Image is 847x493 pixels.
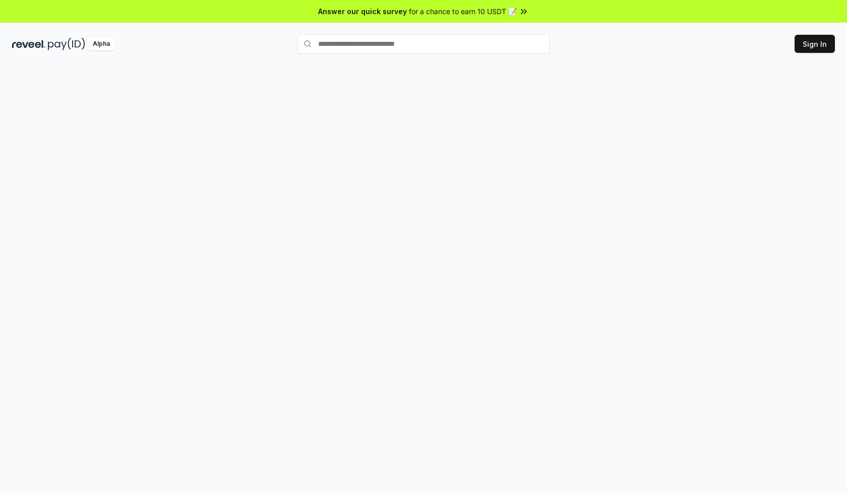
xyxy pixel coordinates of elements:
[409,6,517,17] span: for a chance to earn 10 USDT 📝
[318,6,407,17] span: Answer our quick survey
[87,38,115,50] div: Alpha
[795,35,835,53] button: Sign In
[48,38,85,50] img: pay_id
[12,38,46,50] img: reveel_dark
